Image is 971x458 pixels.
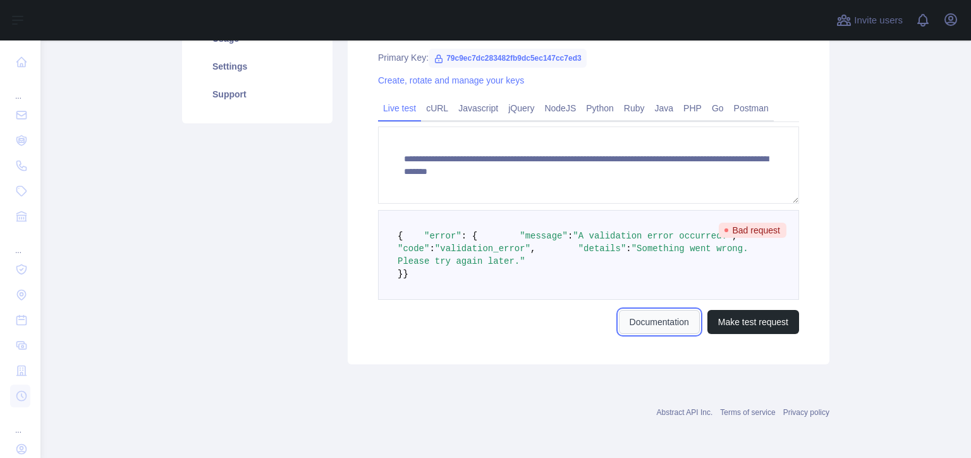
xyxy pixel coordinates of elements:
a: cURL [421,98,453,118]
a: Live test [378,98,421,118]
div: ... [10,230,30,256]
span: : { [461,231,477,241]
a: Create, rotate and manage your keys [378,75,524,85]
span: Bad request [719,223,787,238]
span: Invite users [854,13,903,28]
a: Privacy policy [783,408,829,417]
span: "error" [424,231,461,241]
a: Javascript [453,98,503,118]
a: Support [197,80,317,108]
a: Abstract API Inc. [657,408,713,417]
span: , [732,231,737,241]
a: jQuery [503,98,539,118]
a: Ruby [619,98,650,118]
span: : [568,231,573,241]
div: ... [10,76,30,101]
button: Make test request [707,310,799,334]
span: "details" [578,244,626,254]
a: PHP [678,98,707,118]
a: Python [581,98,619,118]
a: NodeJS [539,98,581,118]
span: "A validation error occurred." [573,231,732,241]
a: Go [707,98,729,118]
div: Primary Key: [378,51,799,64]
span: { [398,231,403,241]
a: Terms of service [720,408,775,417]
div: ... [10,410,30,435]
span: 79c9ec7dc283482fb9dc5ec147cc7ed3 [429,49,587,68]
span: "message" [520,231,568,241]
a: Postman [729,98,774,118]
span: "validation_error" [435,244,530,254]
span: } [403,269,408,279]
span: "Something went wrong. Please try again later." [398,244,754,266]
span: : [626,244,631,254]
span: "code" [398,244,429,254]
span: } [398,269,403,279]
span: , [530,244,535,254]
button: Invite users [834,10,905,30]
a: Settings [197,53,317,80]
a: Java [650,98,679,118]
span: : [429,244,434,254]
a: Documentation [619,310,700,334]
